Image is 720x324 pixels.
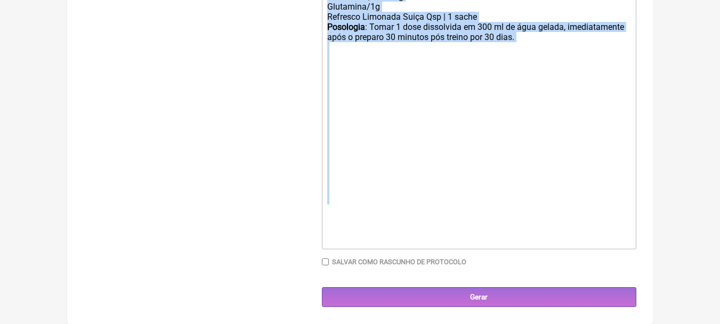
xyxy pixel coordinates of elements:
[327,12,630,22] div: Refresco Limonada Suiça Qsp | 1 sache
[327,22,630,52] div: : Tomar 1 dose dissolvida em 300 ml de água gelada, imediatamente após o preparo 30 minutos pós t...
[322,287,636,307] input: Gerar
[327,22,365,32] strong: Posologia
[332,258,466,266] label: Salvar como rascunho de Protocolo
